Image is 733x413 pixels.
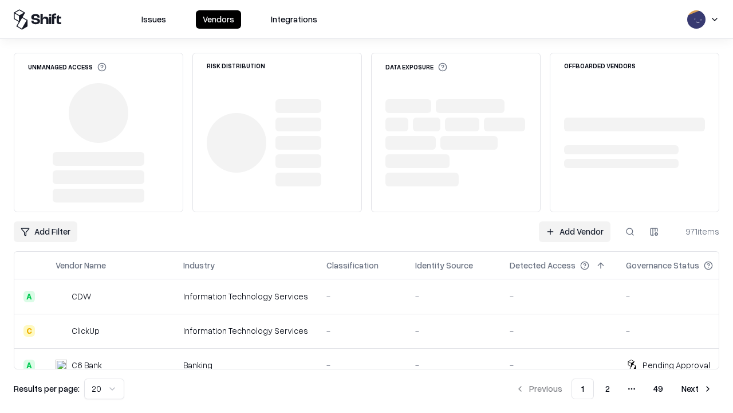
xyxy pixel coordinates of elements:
[23,360,35,371] div: A
[415,259,473,271] div: Identity Source
[326,359,397,371] div: -
[56,259,106,271] div: Vendor Name
[326,259,379,271] div: Classification
[23,325,35,337] div: C
[14,221,77,242] button: Add Filter
[675,379,719,399] button: Next
[326,290,397,302] div: -
[72,359,102,371] div: C6 Bank
[510,259,576,271] div: Detected Access
[626,259,699,271] div: Governance Status
[56,291,67,302] img: CDW
[510,290,608,302] div: -
[643,359,710,371] div: Pending Approval
[183,325,308,337] div: Information Technology Services
[564,63,636,69] div: Offboarded Vendors
[56,325,67,337] img: ClickUp
[183,259,215,271] div: Industry
[326,325,397,337] div: -
[56,360,67,371] img: C6 Bank
[510,325,608,337] div: -
[626,325,731,337] div: -
[23,291,35,302] div: A
[196,10,241,29] button: Vendors
[72,325,100,337] div: ClickUp
[72,290,91,302] div: CDW
[183,290,308,302] div: Information Technology Services
[509,379,719,399] nav: pagination
[415,325,491,337] div: -
[207,63,265,69] div: Risk Distribution
[626,290,731,302] div: -
[183,359,308,371] div: Banking
[596,379,619,399] button: 2
[264,10,324,29] button: Integrations
[673,225,719,237] div: 971 items
[510,359,608,371] div: -
[572,379,594,399] button: 1
[385,63,447,72] div: Data Exposure
[28,63,107,72] div: Unmanaged Access
[539,221,610,242] a: Add Vendor
[644,379,672,399] button: 49
[14,383,80,395] p: Results per page:
[135,10,173,29] button: Issues
[415,290,491,302] div: -
[415,359,491,371] div: -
